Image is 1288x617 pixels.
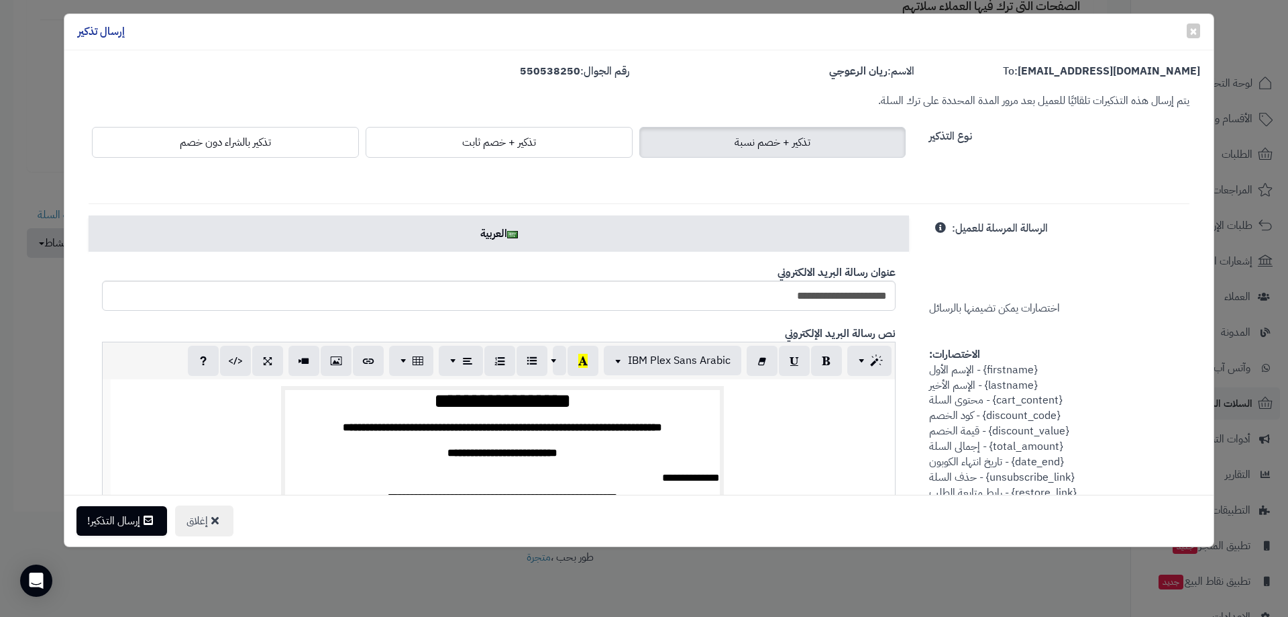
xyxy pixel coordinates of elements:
[952,216,1048,236] label: الرسالة المرسلة للعميل:
[507,231,518,238] img: ar.png
[1018,63,1200,79] strong: [EMAIL_ADDRESS][DOMAIN_NAME]
[76,506,167,536] button: إرسال التذكير!
[878,93,1189,109] small: يتم إرسال هذه التذكيرات تلقائيًا للعميل بعد مرور المدة المحددة على ترك السلة.
[175,506,233,536] button: إغلاق
[785,326,896,342] b: نص رسالة البريد الإلكتروني
[829,63,888,79] strong: ريان الرعوجي
[735,134,810,150] span: تذكير + خصم نسبة
[829,64,914,79] label: الاسم:
[520,63,580,79] strong: 550538250
[777,265,896,281] b: عنوان رسالة البريد الالكتروني
[20,565,52,597] div: Open Intercom Messenger
[462,134,536,150] span: تذكير + خصم ثابت
[929,220,1076,500] span: اختصارات يمكن تضيمنها بالرسائل {firstname} - الإسم الأول {lastname} - الإسم الأخير {cart_content}...
[929,346,980,363] strong: الاختصارات:
[180,134,271,150] span: تذكير بالشراء دون خصم
[929,124,972,144] label: نوع التذكير
[520,64,629,79] label: رقم الجوال:
[78,24,125,40] h4: إرسال تذكير
[1189,21,1197,41] span: ×
[628,352,731,369] span: IBM Plex Sans Arabic
[89,216,909,252] a: العربية
[1003,64,1200,79] label: To:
